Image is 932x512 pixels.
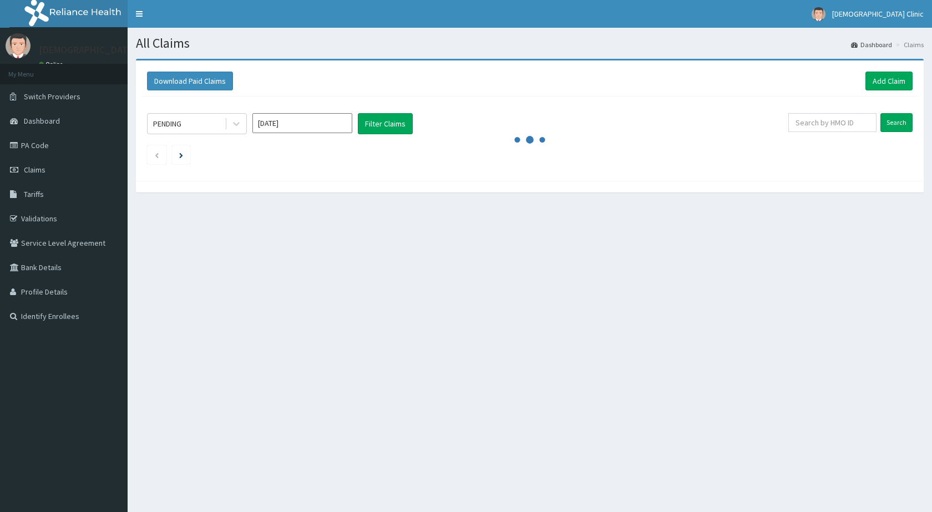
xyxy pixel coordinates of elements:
[24,116,60,126] span: Dashboard
[851,40,892,49] a: Dashboard
[832,9,924,19] span: [DEMOGRAPHIC_DATA] Clinic
[154,150,159,160] a: Previous page
[513,123,546,156] svg: audio-loading
[24,92,80,102] span: Switch Providers
[358,113,413,134] button: Filter Claims
[812,7,825,21] img: User Image
[880,113,913,132] input: Search
[147,72,233,90] button: Download Paid Claims
[788,113,877,132] input: Search by HMO ID
[39,60,65,68] a: Online
[39,45,163,55] p: [DEMOGRAPHIC_DATA] Clinic
[153,118,181,129] div: PENDING
[865,72,913,90] a: Add Claim
[179,150,183,160] a: Next page
[893,40,924,49] li: Claims
[24,189,44,199] span: Tariffs
[24,165,45,175] span: Claims
[6,33,31,58] img: User Image
[136,36,924,50] h1: All Claims
[252,113,352,133] input: Select Month and Year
